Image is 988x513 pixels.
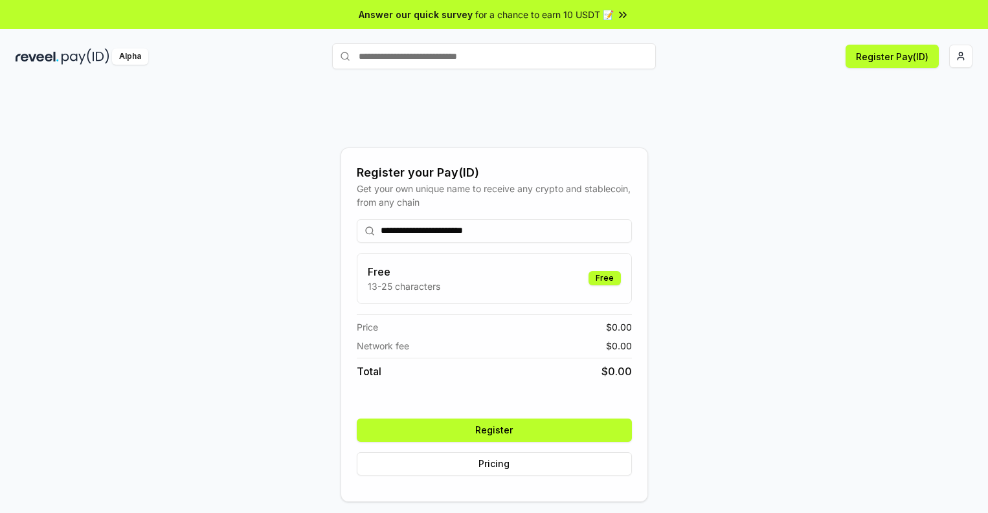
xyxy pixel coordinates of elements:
[357,364,381,379] span: Total
[357,320,378,334] span: Price
[606,339,632,353] span: $ 0.00
[357,164,632,182] div: Register your Pay(ID)
[357,452,632,475] button: Pricing
[589,271,621,285] div: Free
[368,279,440,293] p: 13-25 characters
[601,364,632,379] span: $ 0.00
[357,182,632,209] div: Get your own unique name to receive any crypto and stablecoin, from any chain
[112,49,148,65] div: Alpha
[846,45,939,68] button: Register Pay(ID)
[475,8,614,21] span: for a chance to earn 10 USDT 📝
[357,339,409,353] span: Network fee
[357,419,632,442] button: Register
[359,8,473,21] span: Answer our quick survey
[16,49,59,65] img: reveel_dark
[606,320,632,334] span: $ 0.00
[368,264,440,279] h3: Free
[62,49,109,65] img: pay_id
